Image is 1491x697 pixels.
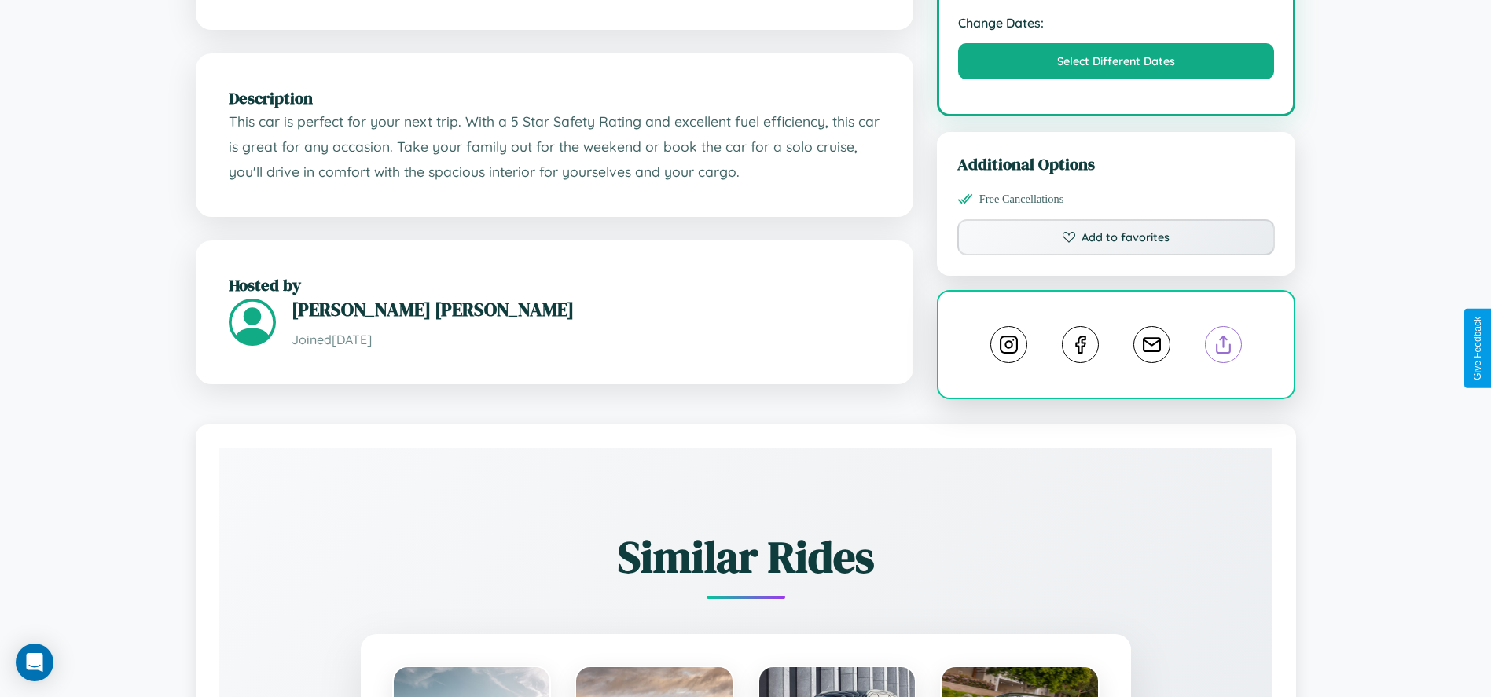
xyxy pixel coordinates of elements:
h2: Hosted by [229,273,880,296]
h2: Similar Rides [274,526,1217,587]
h2: Description [229,86,880,109]
h3: Additional Options [957,152,1276,175]
div: Give Feedback [1472,317,1483,380]
button: Add to favorites [957,219,1276,255]
p: This car is perfect for your next trip. With a 5 Star Safety Rating and excellent fuel efficiency... [229,109,880,184]
strong: Change Dates: [958,15,1275,31]
span: Free Cancellations [979,193,1064,206]
h3: [PERSON_NAME] [PERSON_NAME] [292,296,880,322]
div: Open Intercom Messenger [16,644,53,681]
button: Select Different Dates [958,43,1275,79]
p: Joined [DATE] [292,328,880,351]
